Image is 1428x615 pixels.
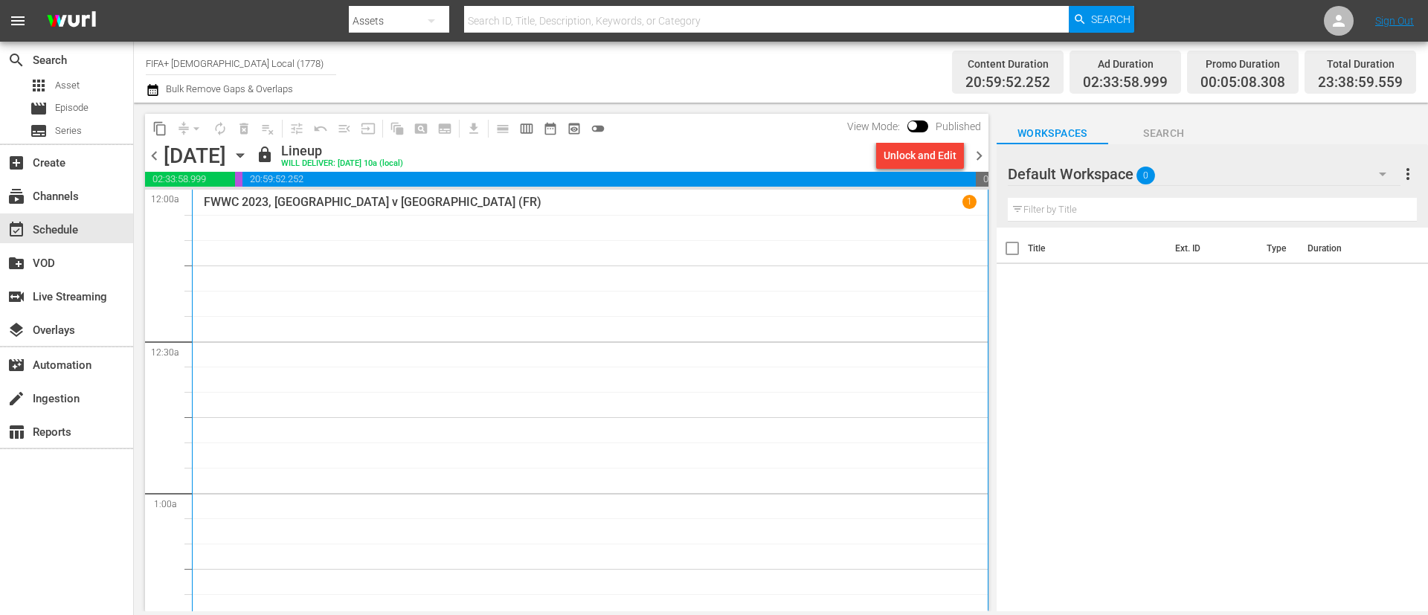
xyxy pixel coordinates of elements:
[164,83,293,94] span: Bulk Remove Gaps & Overlaps
[30,100,48,117] span: Episode
[30,77,48,94] span: Asset
[7,356,25,374] span: Automation
[1375,15,1414,27] a: Sign Out
[281,143,403,159] div: Lineup
[967,196,972,207] p: 1
[1069,6,1134,33] button: Search
[356,117,380,141] span: Update Metadata from Key Asset
[997,124,1108,143] span: Workspaces
[1200,54,1285,74] div: Promo Duration
[309,117,332,141] span: Revert to Primary Episode
[7,221,25,239] span: Schedule
[1091,6,1130,33] span: Search
[884,142,956,169] div: Unlock and Edit
[172,117,208,141] span: Remove Gaps & Overlaps
[1028,228,1167,269] th: Title
[928,120,988,132] span: Published
[1136,160,1155,191] span: 0
[36,4,107,39] img: ans4CAIJ8jUAAAAAAAAAAAAAAAAAAAAAAAAgQb4GAAAAAAAAAAAAAAAAAAAAAAAAJMjXAAAAAAAAAAAAAAAAAAAAAAAAgAT5G...
[145,146,164,165] span: chevron_left
[1318,54,1403,74] div: Total Duration
[7,254,25,272] span: VOD
[1200,74,1285,91] span: 00:05:08.308
[55,78,80,93] span: Asset
[9,12,27,30] span: menu
[7,390,25,408] span: Ingestion
[164,144,226,168] div: [DATE]
[7,288,25,306] span: Live Streaming
[562,117,586,141] span: View Backup
[1166,228,1257,269] th: Ext. ID
[7,423,25,441] span: Reports
[1108,124,1220,143] span: Search
[876,142,964,169] button: Unlock and Edit
[204,195,541,209] p: FWWC 2023, [GEOGRAPHIC_DATA] v [GEOGRAPHIC_DATA] (FR)
[591,121,605,136] span: toggle_off
[1008,153,1400,195] div: Default Workspace
[1399,156,1417,192] button: more_vert
[55,123,82,138] span: Series
[976,172,988,187] span: 00:21:00.441
[280,114,309,143] span: Customize Events
[235,172,242,187] span: 00:05:08.308
[1318,74,1403,91] span: 23:38:59.559
[7,321,25,339] span: Overlays
[332,117,356,141] span: Fill episodes with ad slates
[145,172,235,187] span: 02:33:58.999
[519,121,534,136] span: calendar_view_week_outlined
[256,117,280,141] span: Clear Lineup
[7,51,25,69] span: Search
[409,117,433,141] span: Create Search Block
[567,121,582,136] span: preview_outlined
[970,146,988,165] span: chevron_right
[242,172,977,187] span: 20:59:52.252
[1299,228,1388,269] th: Duration
[380,114,409,143] span: Refresh All Search Blocks
[1399,165,1417,183] span: more_vert
[281,159,403,169] div: WILL DELIVER: [DATE] 10a (local)
[543,121,558,136] span: date_range_outlined
[965,74,1050,91] span: 20:59:52.252
[1083,74,1168,91] span: 02:33:58.999
[840,120,907,132] span: View Mode:
[30,122,48,140] span: Series
[965,54,1050,74] div: Content Duration
[907,120,918,131] span: Toggle to switch from Published to Draft view.
[1083,54,1168,74] div: Ad Duration
[457,114,486,143] span: Download as CSV
[7,154,25,172] span: Create
[152,121,167,136] span: content_copy
[232,117,256,141] span: Select an event to delete
[1258,228,1299,269] th: Type
[55,100,89,115] span: Episode
[256,146,274,164] span: lock
[7,187,25,205] span: Channels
